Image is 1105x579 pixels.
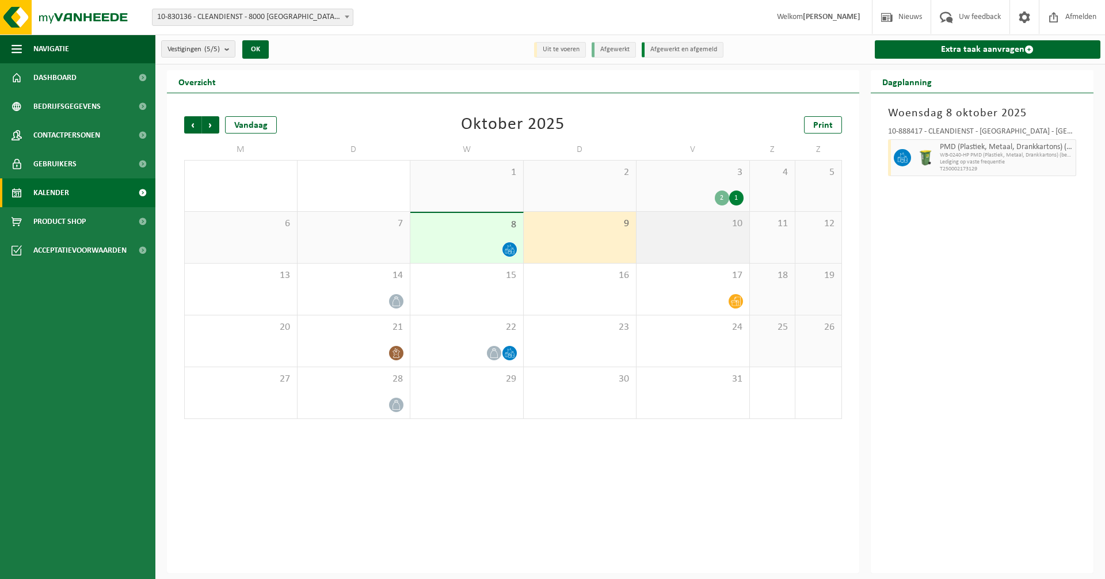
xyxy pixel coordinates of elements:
[416,321,517,334] span: 22
[33,63,77,92] span: Dashboard
[190,321,291,334] span: 20
[801,218,835,230] span: 12
[153,9,353,25] span: 10-830136 - CLEANDIENST - 8000 BRUGGE, PATHOEKEWEG 48
[529,166,631,179] span: 2
[756,218,790,230] span: 11
[940,159,1073,166] span: Lediging op vaste frequentie
[190,269,291,282] span: 13
[416,373,517,386] span: 29
[804,116,842,134] a: Print
[416,219,517,231] span: 8
[152,9,353,26] span: 10-830136 - CLEANDIENST - 8000 BRUGGE, PATHOEKEWEG 48
[940,152,1073,159] span: WB-0240-HP PMD (Plastiek, Metaal, Drankkartons) (bedrijven)
[33,92,101,121] span: Bedrijfsgegevens
[225,116,277,134] div: Vandaag
[940,166,1073,173] span: T250002173129
[756,269,790,282] span: 18
[729,191,744,205] div: 1
[529,218,631,230] span: 9
[642,42,723,58] li: Afgewerkt en afgemeld
[416,269,517,282] span: 15
[801,269,835,282] span: 19
[642,269,744,282] span: 17
[592,42,636,58] li: Afgewerkt
[524,139,637,160] td: D
[642,166,744,179] span: 3
[529,269,631,282] span: 16
[795,139,841,160] td: Z
[888,105,1077,122] h3: Woensdag 8 oktober 2025
[801,166,835,179] span: 5
[529,321,631,334] span: 23
[33,236,127,265] span: Acceptatievoorwaarden
[875,40,1101,59] a: Extra taak aanvragen
[529,373,631,386] span: 30
[161,40,235,58] button: Vestigingen(5/5)
[184,139,298,160] td: M
[202,116,219,134] span: Volgende
[801,321,835,334] span: 26
[33,121,100,150] span: Contactpersonen
[940,143,1073,152] span: PMD (Plastiek, Metaal, Drankkartons) (bedrijven)
[303,321,405,334] span: 21
[242,40,269,59] button: OK
[303,373,405,386] span: 28
[303,218,405,230] span: 7
[410,139,524,160] td: W
[534,42,586,58] li: Uit te voeren
[756,321,790,334] span: 25
[184,116,201,134] span: Vorige
[803,13,860,21] strong: [PERSON_NAME]
[33,150,77,178] span: Gebruikers
[642,321,744,334] span: 24
[813,121,833,130] span: Print
[715,191,729,205] div: 2
[190,218,291,230] span: 6
[642,373,744,386] span: 31
[871,70,943,93] h2: Dagplanning
[750,139,796,160] td: Z
[642,218,744,230] span: 10
[888,128,1077,139] div: 10-888417 - CLEANDIENST - [GEOGRAPHIC_DATA] - [GEOGRAPHIC_DATA]
[33,35,69,63] span: Navigatie
[756,166,790,179] span: 4
[33,207,86,236] span: Product Shop
[298,139,411,160] td: D
[461,116,565,134] div: Oktober 2025
[637,139,750,160] td: V
[917,149,934,166] img: WB-0240-HPE-GN-50
[190,373,291,386] span: 27
[303,269,405,282] span: 14
[204,45,220,53] count: (5/5)
[167,41,220,58] span: Vestigingen
[167,70,227,93] h2: Overzicht
[416,166,517,179] span: 1
[33,178,69,207] span: Kalender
